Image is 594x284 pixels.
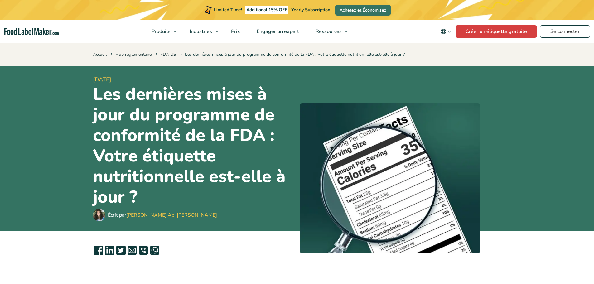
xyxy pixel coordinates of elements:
[115,51,152,57] a: Hub réglementaire
[126,212,217,219] a: [PERSON_NAME] Abi [PERSON_NAME]
[179,51,405,57] span: Les dernières mises à jour du programme de conformité de la FDA : Votre étiquette nutritionnelle ...
[181,20,221,43] a: Industries
[314,28,342,35] span: Ressources
[245,6,289,14] span: Additional 15% OFF
[143,20,180,43] a: Produits
[160,51,176,57] a: FDA US
[335,5,391,16] a: Achetez et Économisez
[214,7,242,13] span: Limited Time!
[4,28,59,35] a: Food Label Maker homepage
[93,209,105,221] img: Maria Abi Hanna - Étiquetage alimentaire
[249,20,306,43] a: Engager un expert
[307,20,351,43] a: Ressources
[255,28,300,35] span: Engager un expert
[223,20,247,43] a: Prix
[540,25,590,38] a: Se connecter
[93,75,295,84] span: [DATE]
[188,28,213,35] span: Industries
[93,84,295,207] h1: Les dernières mises à jour du programme de conformité de la FDA : Votre étiquette nutritionnelle ...
[229,28,241,35] span: Prix
[93,51,107,57] a: Accueil
[456,25,537,38] a: Créer un étiquette gratuite
[291,7,330,13] span: Yearly Subscription
[108,211,217,219] div: Écrit par
[150,28,171,35] span: Produits
[436,25,456,38] button: Change language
